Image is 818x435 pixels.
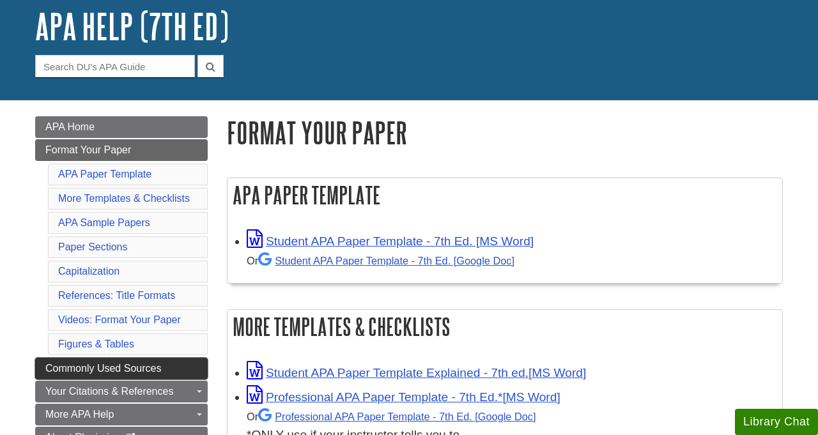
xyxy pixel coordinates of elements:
span: Format Your Paper [45,144,131,155]
a: More APA Help [35,404,208,425]
a: Link opens in new window [247,366,586,379]
a: Link opens in new window [247,390,560,404]
a: Your Citations & References [35,381,208,402]
span: More APA Help [45,409,114,420]
a: References: Title Formats [58,290,175,301]
a: APA Help (7th Ed) [35,6,229,46]
span: Your Citations & References [45,386,173,397]
span: Commonly Used Sources [45,363,161,374]
a: Student APA Paper Template - 7th Ed. [Google Doc] [258,255,514,266]
a: APA Home [35,116,208,138]
a: Professional APA Paper Template - 7th Ed. [258,411,536,422]
a: Link opens in new window [247,234,534,248]
a: More Templates & Checklists [58,193,190,204]
small: Or [247,255,514,266]
input: Search DU's APA Guide [35,55,195,77]
a: APA Sample Papers [58,217,150,228]
button: Library Chat [735,409,818,435]
span: APA Home [45,121,95,132]
h2: More Templates & Checklists [228,310,782,344]
a: Figures & Tables [58,339,134,349]
a: Capitalization [58,266,120,277]
a: APA Paper Template [58,169,151,179]
h2: APA Paper Template [228,178,782,212]
a: Format Your Paper [35,139,208,161]
a: Commonly Used Sources [35,358,208,379]
a: Paper Sections [58,241,128,252]
small: Or [247,411,536,422]
a: Videos: Format Your Paper [58,314,181,325]
h1: Format Your Paper [227,116,783,149]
